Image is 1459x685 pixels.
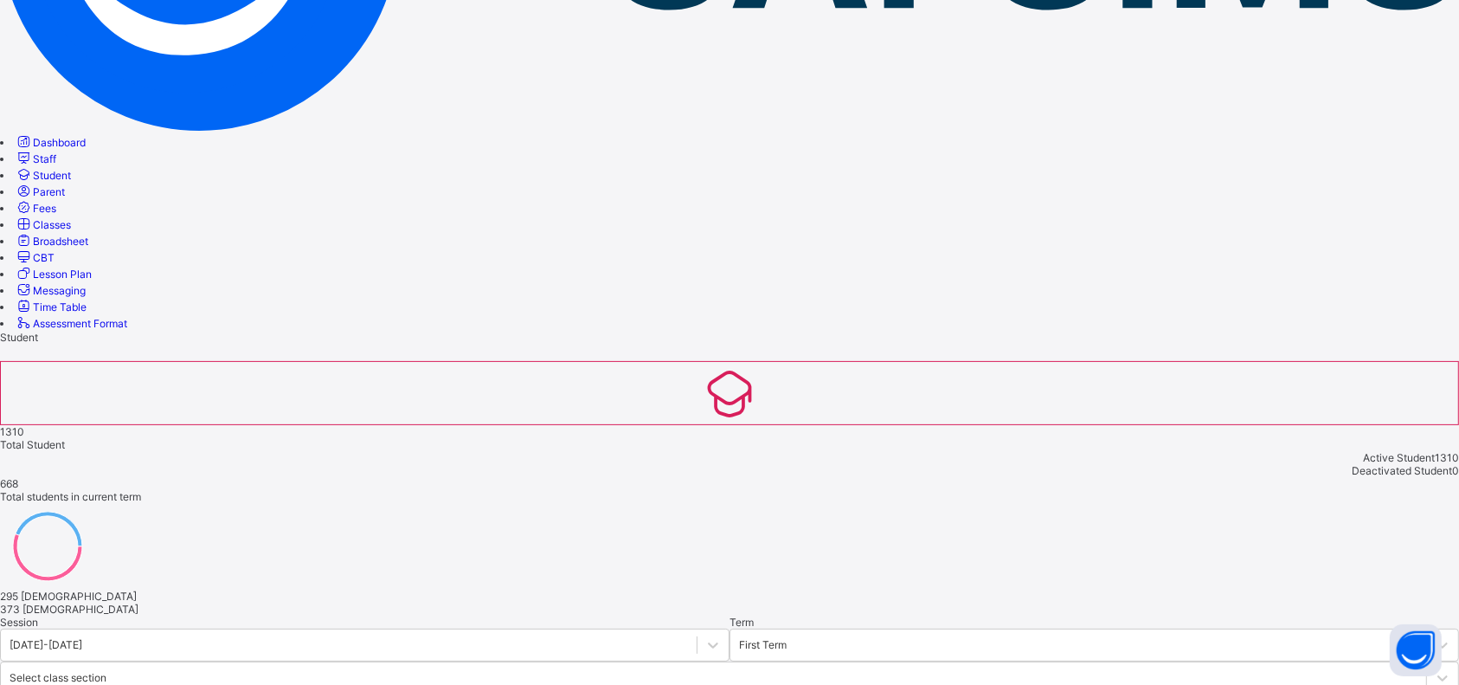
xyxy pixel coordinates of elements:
[15,169,71,182] a: Student
[15,152,56,165] a: Staff
[33,152,56,165] span: Staff
[33,317,127,330] span: Assessment Format
[15,317,127,330] a: Assessment Format
[22,603,138,616] span: [DEMOGRAPHIC_DATA]
[33,251,55,264] span: CBT
[33,169,71,182] span: Student
[15,284,86,297] a: Messaging
[21,590,137,603] span: [DEMOGRAPHIC_DATA]
[1435,451,1459,464] span: 1310
[15,268,92,281] a: Lesson Plan
[1452,464,1459,477] span: 0
[33,185,65,198] span: Parent
[739,638,787,651] div: First Term
[1363,451,1435,464] span: Active Student
[33,218,71,231] span: Classes
[33,300,87,313] span: Time Table
[15,202,56,215] a: Fees
[15,185,65,198] a: Parent
[15,251,55,264] a: CBT
[33,268,92,281] span: Lesson Plan
[1352,464,1452,477] span: Deactivated Student
[10,671,106,684] div: Select class section
[1390,624,1442,676] button: Open asap
[33,284,86,297] span: Messaging
[15,136,86,149] a: Dashboard
[33,136,86,149] span: Dashboard
[15,218,71,231] a: Classes
[33,202,56,215] span: Fees
[33,235,88,248] span: Broadsheet
[729,616,754,629] span: Term
[10,638,82,651] div: [DATE]-[DATE]
[15,235,88,248] a: Broadsheet
[15,300,87,313] a: Time Table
